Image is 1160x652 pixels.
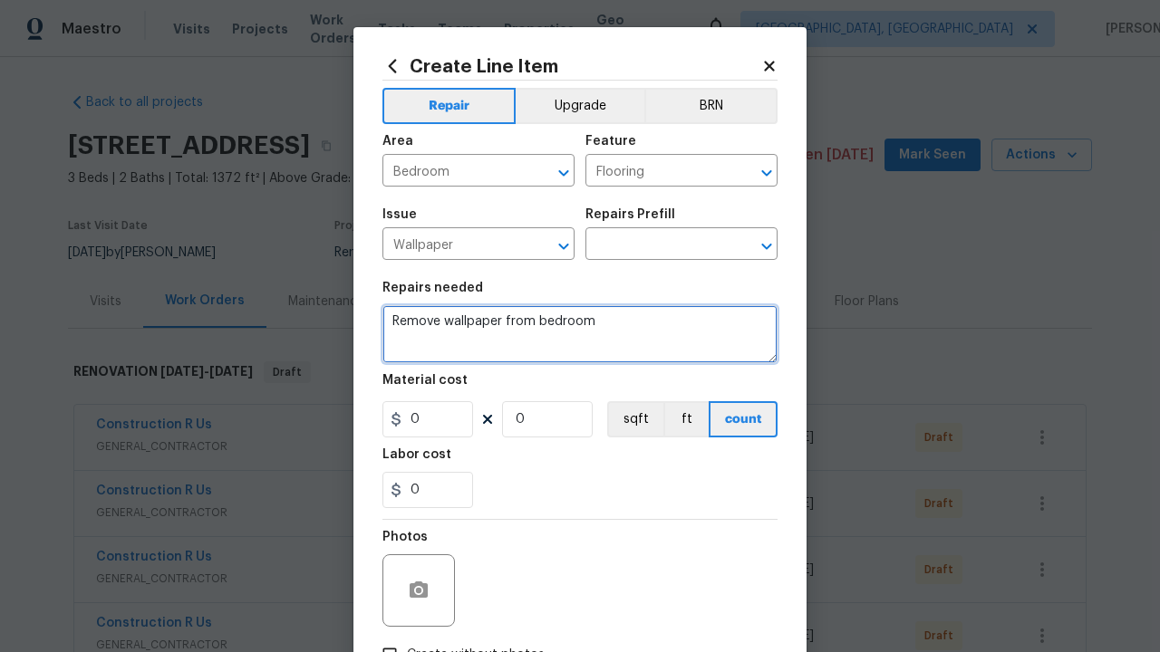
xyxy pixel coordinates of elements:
[551,160,576,186] button: Open
[607,401,663,437] button: sqft
[585,208,675,221] h5: Repairs Prefill
[754,160,779,186] button: Open
[382,135,413,148] h5: Area
[382,374,468,387] h5: Material cost
[709,401,778,437] button: count
[663,401,709,437] button: ft
[382,448,451,461] h5: Labor cost
[382,88,516,124] button: Repair
[382,282,483,294] h5: Repairs needed
[551,234,576,259] button: Open
[516,88,645,124] button: Upgrade
[754,234,779,259] button: Open
[382,56,761,76] h2: Create Line Item
[382,305,778,363] textarea: Remove wallpaper from bedroom
[382,531,428,543] h5: Photos
[644,88,778,124] button: BRN
[382,208,417,221] h5: Issue
[585,135,636,148] h5: Feature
